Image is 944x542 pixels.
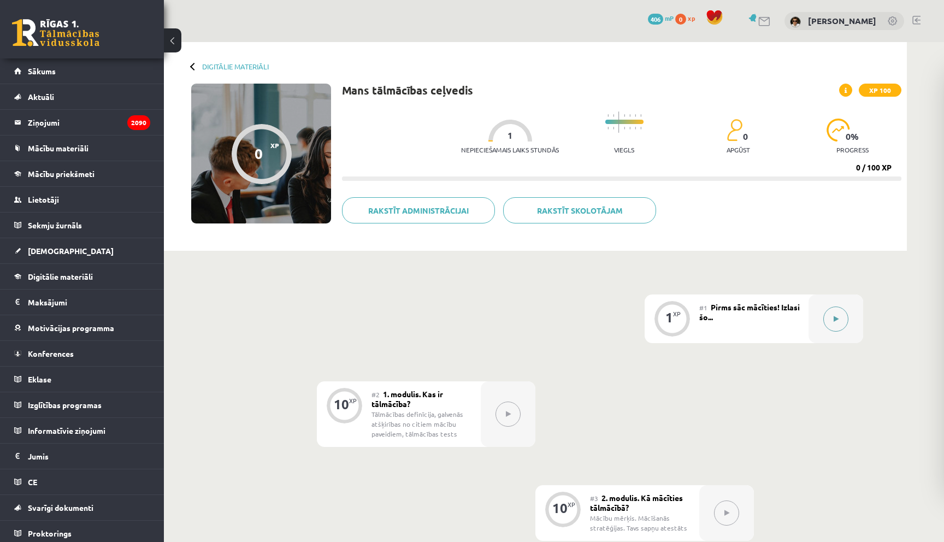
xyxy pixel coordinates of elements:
span: Sekmju žurnāls [28,220,82,230]
a: Jumis [14,444,150,469]
a: Digitālie materiāli [14,264,150,289]
legend: Ziņojumi [28,110,150,135]
span: XP [270,142,279,149]
span: 0 [675,14,686,25]
span: 1. modulis. Kas ir tālmācība? [371,389,443,409]
div: 1 [665,313,673,322]
a: CE [14,469,150,494]
img: icon-short-line-57e1e144782c952c97e751825c79c345078a6d821885a25fce030b3d8c18986b.svg [635,114,636,117]
a: Maksājumi [14,290,150,315]
span: #1 [699,303,707,312]
span: CE [28,477,37,487]
span: #2 [371,390,380,399]
a: Izglītības programas [14,392,150,417]
a: Lietotāji [14,187,150,212]
a: Mācību priekšmeti [14,161,150,186]
span: XP 100 [859,84,901,97]
span: Konferences [28,349,74,358]
a: Eklase [14,367,150,392]
a: Rakstīt administrācijai [342,197,495,223]
a: Ziņojumi2090 [14,110,150,135]
a: Rīgas 1. Tālmācības vidusskola [12,19,99,46]
span: #3 [590,494,598,503]
span: Svarīgi dokumenti [28,503,93,512]
span: 406 [648,14,663,25]
img: icon-short-line-57e1e144782c952c97e751825c79c345078a6d821885a25fce030b3d8c18986b.svg [640,114,641,117]
a: [DEMOGRAPHIC_DATA] [14,238,150,263]
div: XP [349,398,357,404]
a: 406 mP [648,14,674,22]
a: Sekmju žurnāls [14,213,150,238]
img: icon-short-line-57e1e144782c952c97e751825c79c345078a6d821885a25fce030b3d8c18986b.svg [640,127,641,129]
img: icon-short-line-57e1e144782c952c97e751825c79c345078a6d821885a25fce030b3d8c18986b.svg [629,114,630,117]
a: Mācību materiāli [14,135,150,161]
p: Nepieciešamais laiks stundās [461,146,559,154]
span: xp [688,14,695,22]
img: icon-short-line-57e1e144782c952c97e751825c79c345078a6d821885a25fce030b3d8c18986b.svg [624,114,625,117]
span: Digitālie materiāli [28,272,93,281]
img: icon-short-line-57e1e144782c952c97e751825c79c345078a6d821885a25fce030b3d8c18986b.svg [624,127,625,129]
p: Viegls [614,146,634,154]
a: Konferences [14,341,150,366]
a: [PERSON_NAME] [808,15,876,26]
span: Mācību priekšmeti [28,169,95,179]
a: 0 xp [675,14,700,22]
a: Aktuāli [14,84,150,109]
span: Pirms sāc mācīties! Izlasi šo... [699,302,800,322]
img: students-c634bb4e5e11cddfef0936a35e636f08e4e9abd3cc4e673bd6f9a4125e45ecb1.svg [727,119,742,142]
img: icon-short-line-57e1e144782c952c97e751825c79c345078a6d821885a25fce030b3d8c18986b.svg [607,114,609,117]
a: Informatīvie ziņojumi [14,418,150,443]
span: Motivācijas programma [28,323,114,333]
div: Mācību mērķis. Mācīšanās stratēģijas. Tavs sapņu atestāts [590,513,691,533]
span: Mācību materiāli [28,143,88,153]
img: icon-long-line-d9ea69661e0d244f92f715978eff75569469978d946b2353a9bb055b3ed8787d.svg [618,111,619,133]
p: progress [836,146,869,154]
div: Tālmācības definīcija, galvenās atšķirības no citiem mācību paveidiem, tālmācības tests [371,409,473,439]
span: 1 [508,131,512,140]
a: Svarīgi dokumenti [14,495,150,520]
i: 2090 [127,115,150,130]
span: Aktuāli [28,92,54,102]
a: Rakstīt skolotājam [503,197,656,223]
img: Ivo Čapiņš [790,16,801,27]
div: 10 [552,503,568,513]
span: mP [665,14,674,22]
h1: Mans tālmācības ceļvedis [342,84,473,97]
img: icon-progress-161ccf0a02000e728c5f80fcf4c31c7af3da0e1684b2b1d7c360e028c24a22f1.svg [827,119,850,142]
span: [DEMOGRAPHIC_DATA] [28,246,114,256]
span: Eklase [28,374,51,384]
a: Digitālie materiāli [202,62,269,70]
img: icon-short-line-57e1e144782c952c97e751825c79c345078a6d821885a25fce030b3d8c18986b.svg [629,127,630,129]
img: icon-short-line-57e1e144782c952c97e751825c79c345078a6d821885a25fce030b3d8c18986b.svg [613,114,614,117]
span: Sākums [28,66,56,76]
img: icon-short-line-57e1e144782c952c97e751825c79c345078a6d821885a25fce030b3d8c18986b.svg [613,127,614,129]
span: 0 % [846,132,859,142]
a: Sākums [14,58,150,84]
p: apgūst [727,146,750,154]
img: icon-short-line-57e1e144782c952c97e751825c79c345078a6d821885a25fce030b3d8c18986b.svg [607,127,609,129]
span: Proktorings [28,528,72,538]
a: Motivācijas programma [14,315,150,340]
div: XP [568,502,575,508]
span: 0 [743,132,748,142]
div: 0 [255,145,263,162]
img: icon-short-line-57e1e144782c952c97e751825c79c345078a6d821885a25fce030b3d8c18986b.svg [635,127,636,129]
span: Jumis [28,451,49,461]
span: Izglītības programas [28,400,102,410]
span: Lietotāji [28,195,59,204]
span: 2. modulis. Kā mācīties tālmācībā? [590,493,683,512]
div: XP [673,311,681,317]
div: 10 [334,399,349,409]
span: Informatīvie ziņojumi [28,426,105,435]
legend: Maksājumi [28,290,150,315]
